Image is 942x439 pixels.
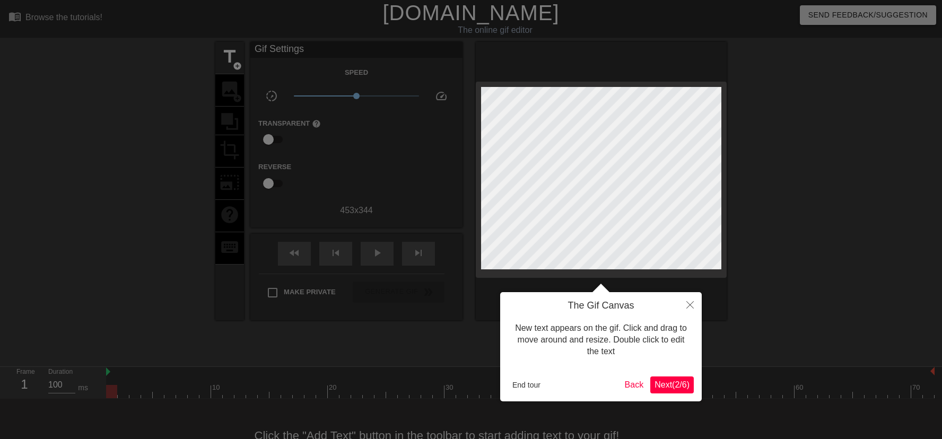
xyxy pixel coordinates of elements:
div: New text appears on the gif. Click and drag to move around and resize. Double click to edit the text [508,312,694,368]
button: End tour [508,377,545,393]
button: Next [650,376,694,393]
button: Back [621,376,648,393]
button: Close [678,292,702,317]
span: Next ( 2 / 6 ) [655,380,690,389]
h4: The Gif Canvas [508,300,694,312]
